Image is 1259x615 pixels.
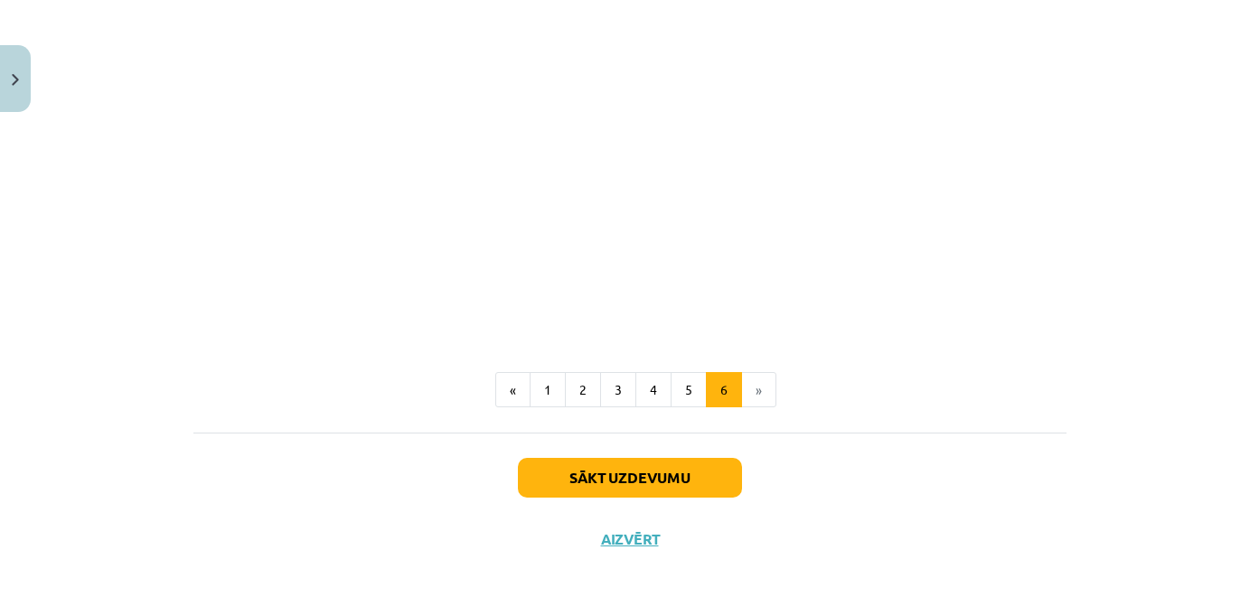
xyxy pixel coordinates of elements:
img: icon-close-lesson-0947bae3869378f0d4975bcd49f059093ad1ed9edebbc8119c70593378902aed.svg [12,74,19,86]
button: 1 [530,372,566,408]
button: 2 [565,372,601,408]
button: 4 [635,372,672,408]
button: Aizvērt [596,530,664,548]
button: 3 [600,372,636,408]
nav: Page navigation example [193,372,1066,408]
button: 5 [671,372,707,408]
button: Sākt uzdevumu [518,458,742,498]
button: 6 [706,372,742,408]
button: « [495,372,531,408]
